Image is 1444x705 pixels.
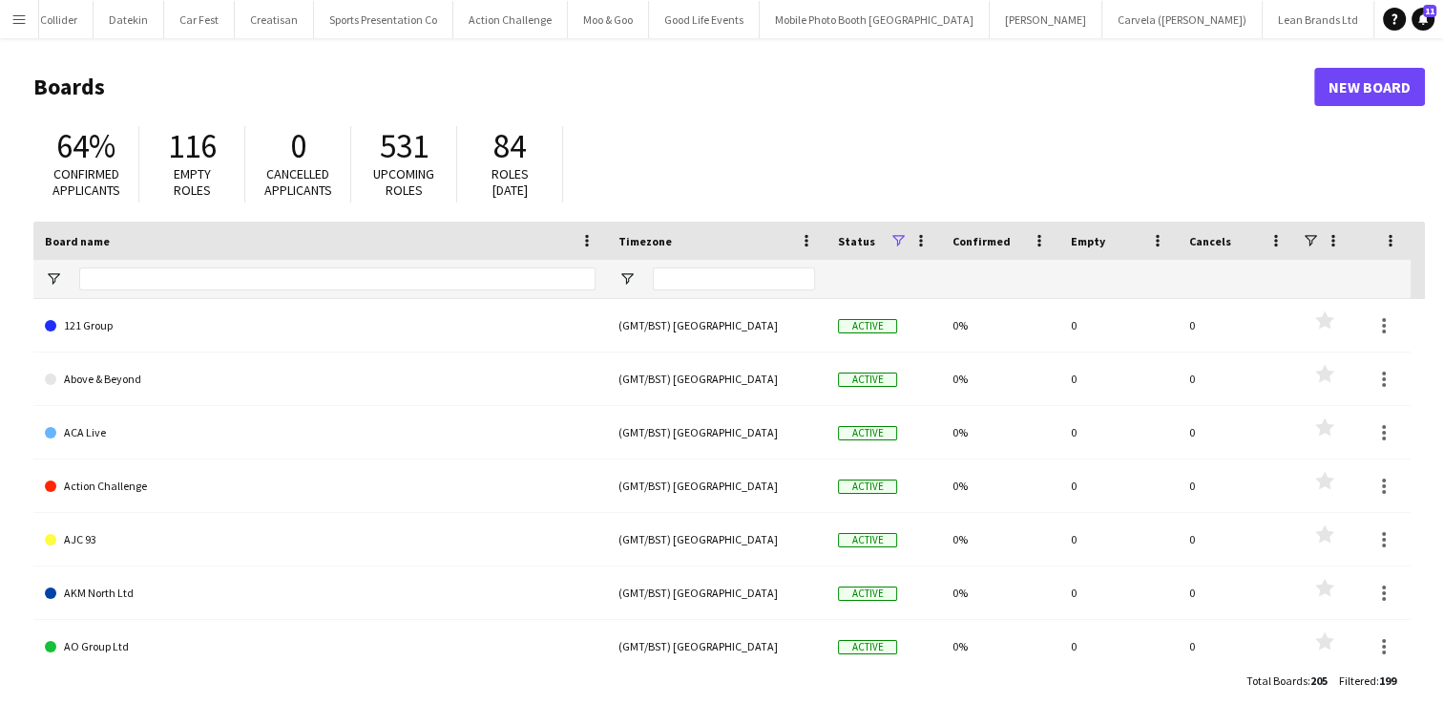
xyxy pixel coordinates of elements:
[264,165,332,199] span: Cancelled applicants
[45,406,596,459] a: ACA Live
[45,513,596,566] a: AJC 93
[1178,299,1296,352] div: 0
[838,640,897,654] span: Active
[174,165,211,199] span: Empty roles
[952,234,1011,248] span: Confirmed
[1059,299,1178,352] div: 0
[1178,620,1296,673] div: 0
[1178,406,1296,459] div: 0
[990,1,1102,38] button: [PERSON_NAME]
[493,125,526,167] span: 84
[45,620,596,673] a: AO Group Ltd
[45,352,596,406] a: Above & Beyond
[838,234,875,248] span: Status
[618,234,672,248] span: Timezone
[1071,234,1105,248] span: Empty
[941,299,1059,352] div: 0%
[607,513,827,566] div: (GMT/BST) [GEOGRAPHIC_DATA]
[52,165,120,199] span: Confirmed applicants
[649,1,760,38] button: Good Life Events
[941,513,1059,566] div: 0%
[164,1,235,38] button: Car Fest
[1246,662,1328,699] div: :
[1189,234,1231,248] span: Cancels
[1059,459,1178,512] div: 0
[941,406,1059,459] div: 0%
[838,426,897,440] span: Active
[653,267,815,290] input: Timezone Filter Input
[1246,673,1308,688] span: Total Boards
[1412,8,1434,31] a: 11
[941,459,1059,512] div: 0%
[1178,566,1296,619] div: 0
[1059,352,1178,405] div: 0
[1423,5,1436,17] span: 11
[1263,1,1374,38] button: Lean Brands Ltd
[607,620,827,673] div: (GMT/BST) [GEOGRAPHIC_DATA]
[373,165,434,199] span: Upcoming roles
[314,1,453,38] button: Sports Presentation Co
[1314,68,1425,106] a: New Board
[1178,459,1296,512] div: 0
[492,165,529,199] span: Roles [DATE]
[94,1,164,38] button: Datekin
[618,270,636,288] button: Open Filter Menu
[1059,513,1178,566] div: 0
[941,620,1059,673] div: 0%
[168,125,217,167] span: 116
[1339,673,1376,688] span: Filtered
[1059,620,1178,673] div: 0
[568,1,649,38] button: Moo & Goo
[56,125,115,167] span: 64%
[79,267,596,290] input: Board name Filter Input
[45,566,596,620] a: AKM North Ltd
[1178,513,1296,566] div: 0
[453,1,568,38] button: Action Challenge
[838,587,897,601] span: Active
[45,459,596,513] a: Action Challenge
[607,352,827,405] div: (GMT/BST) [GEOGRAPHIC_DATA]
[941,352,1059,405] div: 0%
[1379,673,1396,688] span: 199
[1178,352,1296,405] div: 0
[1059,406,1178,459] div: 0
[838,480,897,494] span: Active
[380,125,429,167] span: 531
[1059,566,1178,619] div: 0
[33,73,1314,101] h1: Boards
[235,1,314,38] button: Creatisan
[45,234,110,248] span: Board name
[760,1,990,38] button: Mobile Photo Booth [GEOGRAPHIC_DATA]
[45,299,596,352] a: 121 Group
[607,299,827,352] div: (GMT/BST) [GEOGRAPHIC_DATA]
[607,566,827,619] div: (GMT/BST) [GEOGRAPHIC_DATA]
[1310,673,1328,688] span: 205
[838,533,897,547] span: Active
[1102,1,1263,38] button: Carvela ([PERSON_NAME])
[290,125,306,167] span: 0
[45,270,62,288] button: Open Filter Menu
[838,373,897,387] span: Active
[838,319,897,333] span: Active
[1339,662,1396,699] div: :
[607,459,827,512] div: (GMT/BST) [GEOGRAPHIC_DATA]
[941,566,1059,619] div: 0%
[607,406,827,459] div: (GMT/BST) [GEOGRAPHIC_DATA]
